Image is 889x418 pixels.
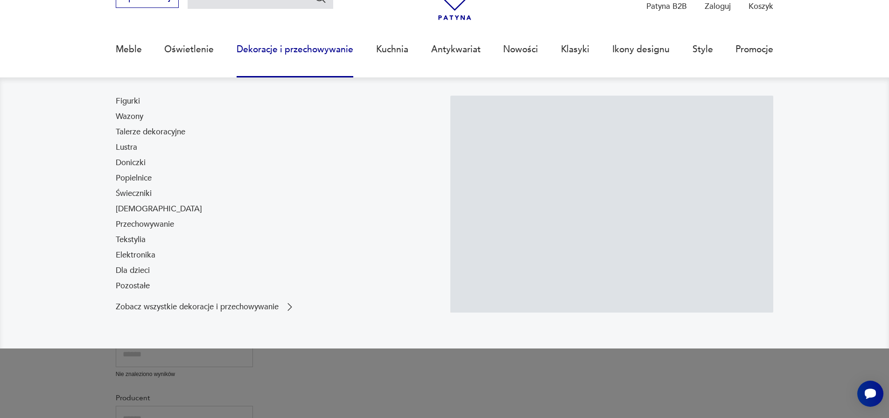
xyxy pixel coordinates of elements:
[857,381,883,407] iframe: Smartsupp widget button
[376,28,408,71] a: Kuchnia
[561,28,589,71] a: Klasyki
[612,28,670,71] a: Ikony designu
[116,303,279,311] p: Zobacz wszystkie dekoracje i przechowywanie
[116,250,155,261] a: Elektronika
[749,1,773,12] p: Koszyk
[116,126,185,138] a: Talerze dekoracyjne
[164,28,214,71] a: Oświetlenie
[646,1,687,12] p: Patyna B2B
[116,280,150,292] a: Pozostałe
[693,28,713,71] a: Style
[705,1,731,12] p: Zaloguj
[116,301,295,313] a: Zobacz wszystkie dekoracje i przechowywanie
[116,157,146,168] a: Doniczki
[116,111,143,122] a: Wazony
[116,234,146,245] a: Tekstylia
[431,28,481,71] a: Antykwariat
[116,265,150,276] a: Dla dzieci
[237,28,353,71] a: Dekoracje i przechowywanie
[503,28,538,71] a: Nowości
[116,28,142,71] a: Meble
[735,28,773,71] a: Promocje
[116,173,152,184] a: Popielnice
[116,142,137,153] a: Lustra
[116,219,174,230] a: Przechowywanie
[116,188,152,199] a: Świeczniki
[116,203,202,215] a: [DEMOGRAPHIC_DATA]
[116,96,140,107] a: Figurki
